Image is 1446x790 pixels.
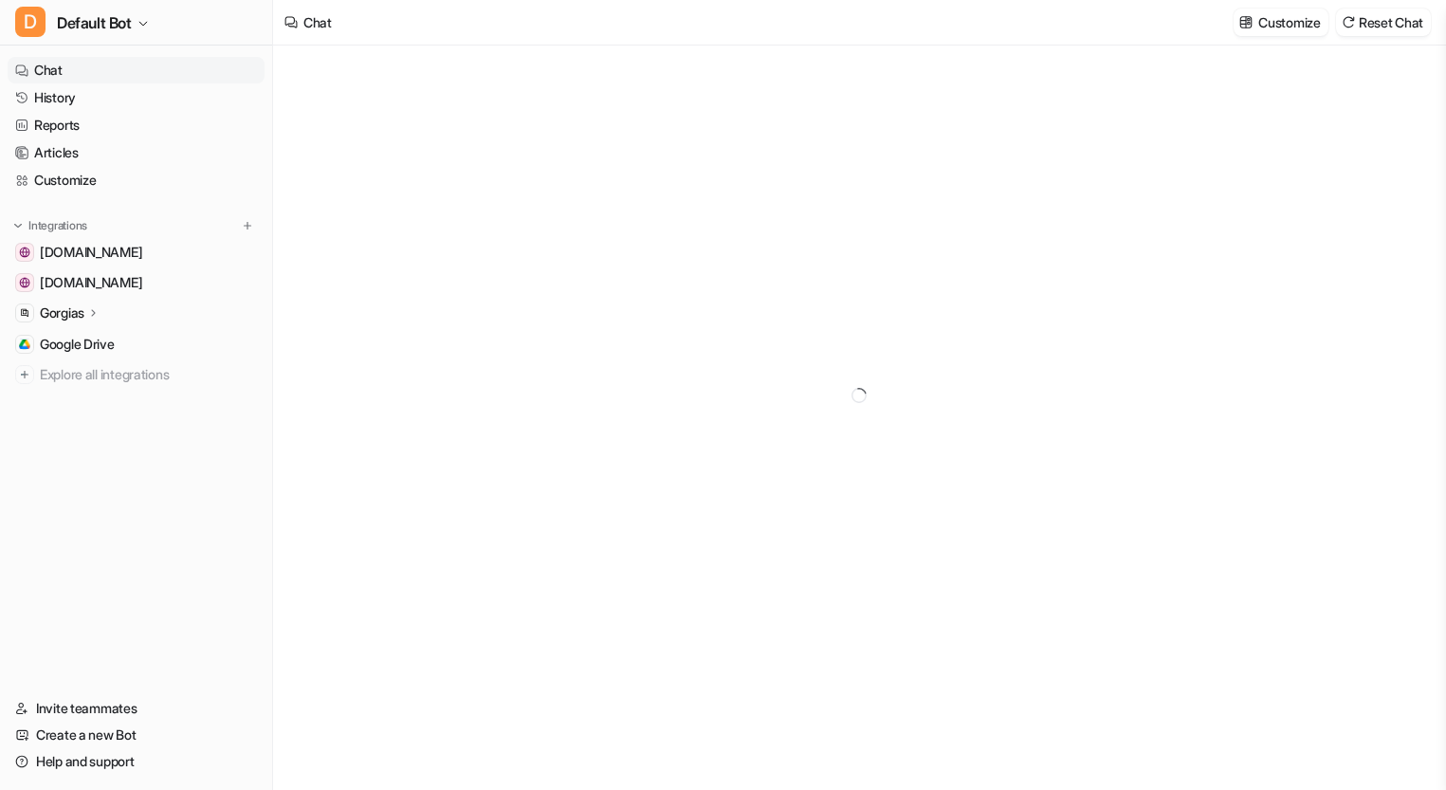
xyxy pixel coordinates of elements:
img: Google Drive [19,339,30,350]
p: Integrations [28,218,87,233]
a: History [8,84,265,111]
img: customize [1239,15,1253,29]
a: Customize [8,167,265,193]
a: Articles [8,139,265,166]
img: menu_add.svg [241,219,254,232]
button: Reset Chat [1336,9,1431,36]
p: Gorgias [40,303,84,322]
a: Chat [8,57,265,83]
a: Explore all integrations [8,361,265,388]
img: sauna.space [19,277,30,288]
div: Chat [303,12,332,32]
span: D [15,7,46,37]
span: Google Drive [40,335,115,354]
img: explore all integrations [15,365,34,384]
a: Google DriveGoogle Drive [8,331,265,358]
p: Customize [1258,12,1320,32]
span: [DOMAIN_NAME] [40,243,142,262]
span: Default Bot [57,9,132,36]
a: sauna.space[DOMAIN_NAME] [8,269,265,296]
img: Gorgias [19,307,30,319]
span: Explore all integrations [40,359,257,390]
a: Help and support [8,748,265,775]
a: help.sauna.space[DOMAIN_NAME] [8,239,265,266]
a: Reports [8,112,265,138]
span: [DOMAIN_NAME] [40,273,142,292]
img: help.sauna.space [19,247,30,258]
img: expand menu [11,219,25,232]
a: Create a new Bot [8,722,265,748]
img: reset [1342,15,1355,29]
button: Customize [1234,9,1327,36]
a: Invite teammates [8,695,265,722]
button: Integrations [8,216,93,235]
